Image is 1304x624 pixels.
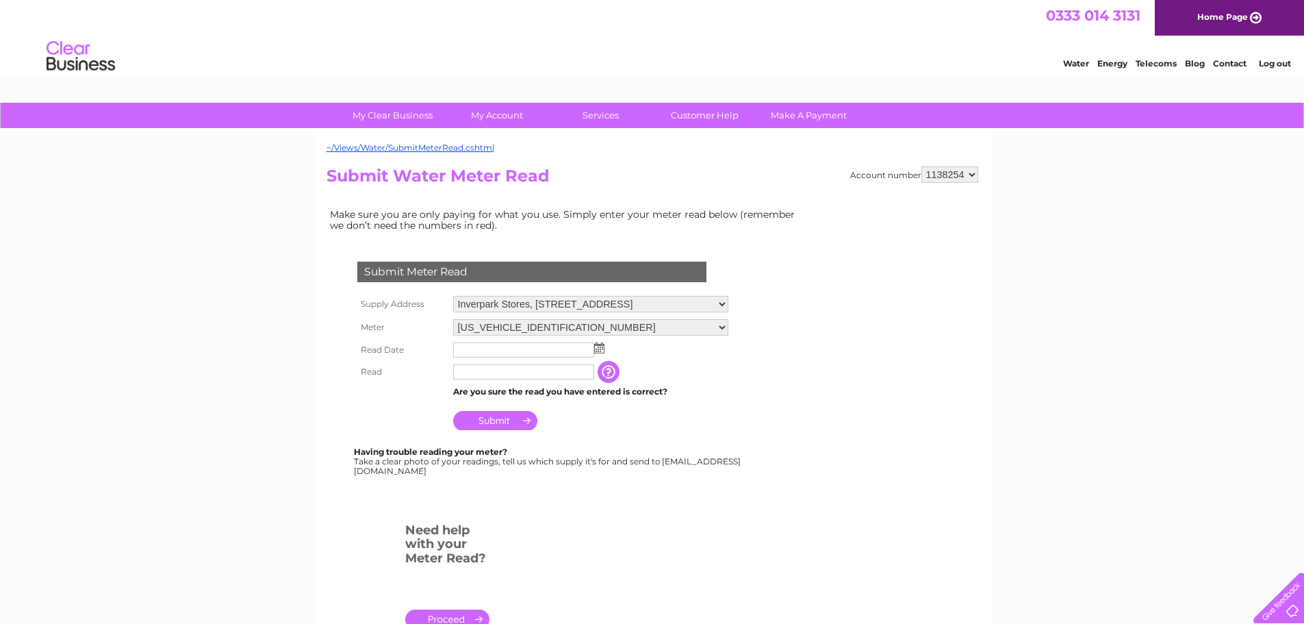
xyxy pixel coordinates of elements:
[327,205,806,234] td: Make sure you are only paying for what you use. Simply enter your meter read below (remember we d...
[453,411,537,430] input: Submit
[1063,58,1089,68] a: Water
[46,36,116,77] img: logo.png
[327,142,494,153] a: ~/Views/Water/SubmitMeterRead.cshtml
[354,447,743,475] div: Take a clear photo of your readings, tell us which supply it's for and send to [EMAIL_ADDRESS][DO...
[598,361,622,383] input: Information
[329,8,976,66] div: Clear Business is a trading name of Verastar Limited (registered in [GEOGRAPHIC_DATA] No. 3667643...
[354,316,450,339] th: Meter
[336,103,449,128] a: My Clear Business
[752,103,865,128] a: Make A Payment
[1136,58,1177,68] a: Telecoms
[1046,7,1140,24] a: 0333 014 3131
[354,292,450,316] th: Supply Address
[450,383,732,401] td: Are you sure the read you have entered is correct?
[648,103,761,128] a: Customer Help
[405,521,489,573] h3: Need help with your Meter Read?
[1213,58,1247,68] a: Contact
[594,342,604,353] img: ...
[440,103,553,128] a: My Account
[354,447,507,457] b: Having trouble reading your meter?
[1259,58,1291,68] a: Log out
[354,361,450,383] th: Read
[544,103,657,128] a: Services
[1097,58,1127,68] a: Energy
[1185,58,1205,68] a: Blog
[354,339,450,361] th: Read Date
[357,262,706,282] div: Submit Meter Read
[850,166,978,183] div: Account number
[327,166,978,192] h2: Submit Water Meter Read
